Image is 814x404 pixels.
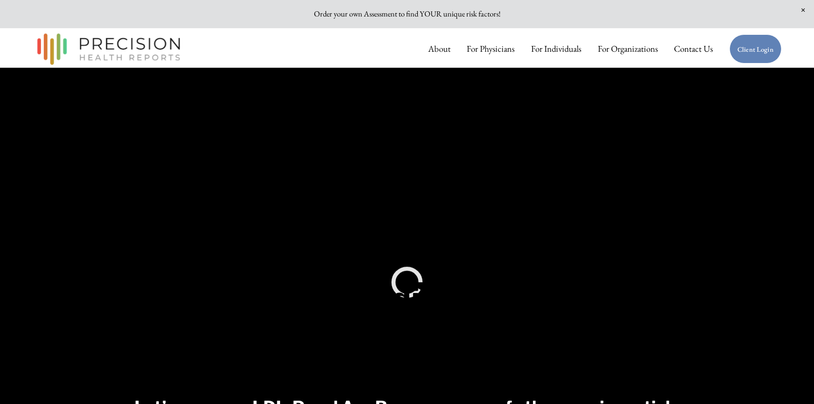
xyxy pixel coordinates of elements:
a: For Physicians [467,39,515,58]
a: Client Login [729,34,782,64]
a: folder dropdown [598,39,658,58]
a: For Individuals [531,39,581,58]
strong: LDL-P vs ApoB: Understanding Particle Number in Cardiovascular Risk [97,229,724,318]
img: Precision Health Reports [32,29,185,69]
span: For Organizations [598,40,658,57]
a: Contact Us [674,39,713,58]
a: About [428,39,451,58]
